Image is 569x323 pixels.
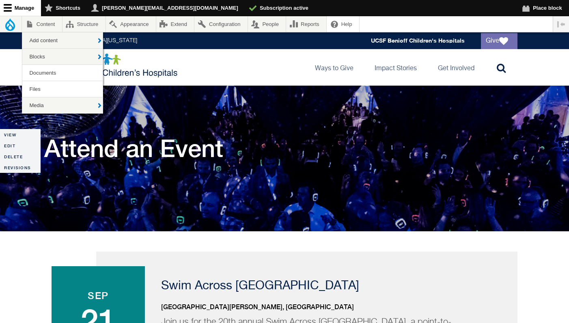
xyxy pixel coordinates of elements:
span: Sep [60,291,137,300]
a: Configuration [194,16,247,32]
a: Content [22,16,62,32]
a: Structure [63,16,106,32]
a: Media [22,97,103,113]
img: Logo for UCSF Benioff Children's Hospitals Foundation [52,51,179,84]
h1: Attend an Event [44,134,223,162]
a: Add content [22,32,103,48]
a: People [248,16,286,32]
p: [GEOGRAPHIC_DATA][PERSON_NAME], [GEOGRAPHIC_DATA] [161,302,497,312]
a: Help [327,16,359,32]
a: Ways to Give [308,49,360,86]
a: Give [481,33,517,49]
a: Appearance [106,16,156,32]
a: Documents [22,65,103,81]
a: Reports [286,16,326,32]
a: Get Involved [431,49,481,86]
a: Impact Stories [368,49,423,86]
p: Swim Across [GEOGRAPHIC_DATA] [161,280,497,292]
a: Blocks [22,49,103,65]
a: Extend [156,16,194,32]
a: UCSF Benioff Children's Hospitals [371,37,465,44]
button: Vertical orientation [553,16,569,32]
a: Files [22,81,103,97]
